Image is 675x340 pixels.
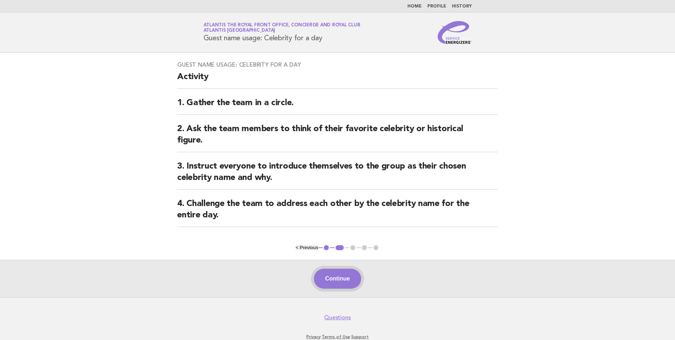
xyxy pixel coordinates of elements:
button: Continue [314,269,361,289]
img: Service Energizers [438,21,472,44]
h3: Guest name usage: Celebrity for a day [177,61,498,68]
a: History [452,4,472,9]
h2: Activity [177,71,498,89]
button: 2 [334,244,345,251]
h2: 2. Ask the team members to think of their favorite celebrity or historical figure. [177,123,498,152]
p: · · [120,334,555,340]
h2: 4. Challenge the team to address each other by the celebrity name for the entire day. [177,198,498,227]
h2: 3. Instruct everyone to introduce themselves to the group as their chosen celebrity name and why. [177,161,498,190]
a: Atlantis The Royal Front Office, Concierge and Royal ClubAtlantis [GEOGRAPHIC_DATA] [204,23,360,33]
span: Atlantis [GEOGRAPHIC_DATA] [204,29,275,33]
a: Privacy [306,334,321,339]
h2: 1. Gather the team in a circle. [177,97,498,115]
a: Questions [324,314,351,321]
button: < Previous [296,245,318,250]
a: Home [407,4,422,9]
a: Terms of Use [322,334,350,339]
button: 1 [323,244,330,251]
h1: Guest name usage: Celebrity for a day [204,23,360,42]
a: Support [351,334,369,339]
a: Profile [427,4,446,9]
